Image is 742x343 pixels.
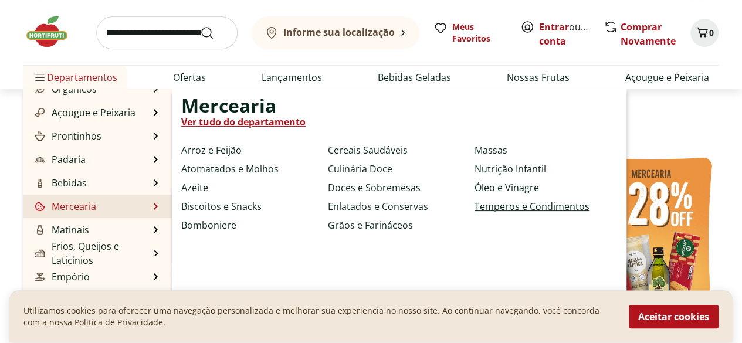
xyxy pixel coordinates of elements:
img: Empório [35,272,45,281]
img: Matinais [35,225,45,235]
a: Biscoitos e Snacks [181,199,262,213]
img: Bebidas [35,178,45,188]
a: MerceariaMercearia [33,199,96,213]
a: ProntinhosProntinhos [33,129,101,143]
input: search [96,16,238,49]
a: Frios, Queijos e LaticíniosFrios, Queijos e Laticínios [33,239,150,267]
span: Departamentos [33,63,117,91]
button: Aceitar cookies [629,305,719,329]
span: Mercearia [181,99,276,113]
img: mercearia [584,151,719,330]
span: ou [539,20,591,48]
img: Hortifruti [23,14,82,49]
button: Submit Search [200,26,228,40]
a: Açougue e Peixaria [625,70,709,84]
a: EmpórioEmpório [33,270,90,284]
a: Bomboniere [181,218,236,232]
p: Utilizamos cookies para oferecer uma navegação personalizada e melhorar sua experiencia no nosso ... [23,305,615,329]
a: Nutrição Infantil [475,162,546,176]
a: Atomatados e Molhos [181,162,279,176]
b: Informe sua localização [283,26,395,39]
a: Temperos e Condimentos [475,199,589,213]
a: Culinária Doce [328,162,392,176]
a: Comprar Novamente [621,21,676,47]
a: Meus Favoritos [433,21,506,45]
button: Carrinho [690,19,719,47]
a: Bebidas Geladas [378,70,451,84]
a: Enlatados e Conservas [328,199,428,213]
button: Informe sua localização [252,16,419,49]
a: Massas [475,143,507,157]
img: Frios, Queijos e Laticínios [35,249,45,258]
img: Prontinhos [35,131,45,141]
span: 0 [709,27,714,38]
a: Entrar [539,21,569,33]
a: Lançamentos [262,70,321,84]
a: Ofertas [173,70,206,84]
a: Açougue e PeixariaAçougue e Peixaria [33,106,135,120]
span: Meus Favoritos [452,21,506,45]
a: Criar conta [539,21,604,47]
a: Cereais Saudáveis [328,143,408,157]
a: MatinaisMatinais [33,223,89,237]
button: Menu [33,63,47,91]
a: Óleo e Vinagre [475,181,539,195]
a: Arroz e Feijão [181,143,242,157]
img: Açougue e Peixaria [35,108,45,117]
a: Nossas Frutas [507,70,570,84]
a: OrgânicosOrgânicos [33,82,97,96]
a: PadariaPadaria [33,152,86,167]
a: Ver tudo do departamento [181,115,306,129]
a: Grãos e Farináceos [328,218,413,232]
img: Padaria [35,155,45,164]
img: Orgânicos [35,84,45,94]
img: Mercearia [35,202,45,211]
a: BebidasBebidas [33,176,87,190]
a: Azeite [181,181,208,195]
a: Doces e Sobremesas [328,181,421,195]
